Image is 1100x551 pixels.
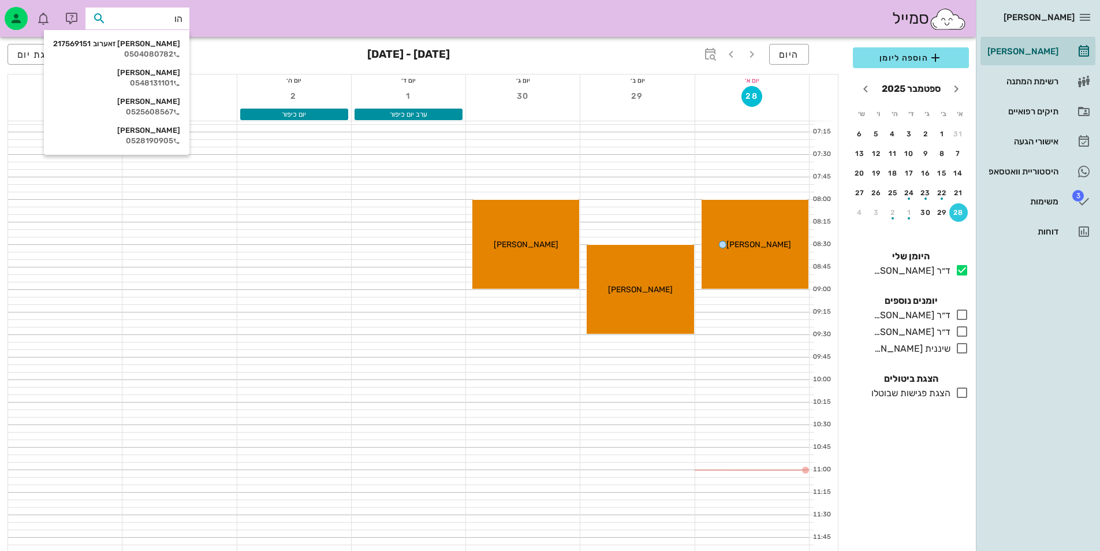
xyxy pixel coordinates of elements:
button: חודש הבא [855,79,876,99]
th: ש׳ [854,104,869,124]
div: 20 [851,169,869,177]
div: 09:30 [810,330,833,340]
div: 08:15 [810,217,833,227]
div: היסטוריית וואטסאפ [985,167,1058,176]
button: 11 [883,144,902,163]
button: 12 [867,144,886,163]
div: 11:30 [810,510,833,520]
div: 30 [916,209,935,217]
span: [PERSON_NAME] [494,240,558,250]
button: 25 [883,184,902,202]
div: 10:30 [810,420,833,430]
button: 17 [900,164,919,183]
div: 26 [867,189,886,197]
a: תיקים רפואיים [980,98,1095,125]
div: [PERSON_NAME] זאערוב [53,39,180,49]
div: 16 [916,169,935,177]
button: 6 [851,125,869,143]
div: הצגת פגישות שבוטלו [867,386,950,400]
button: 1 [933,125,952,143]
div: 08:30 [810,240,833,250]
button: 1 [900,203,919,222]
button: הוספה ליומן [853,47,969,68]
div: 29 [933,209,952,217]
button: 8 [933,144,952,163]
button: 3 [900,125,919,143]
div: אישורי הגעה [985,137,1058,146]
h4: הצגת ביטולים [853,372,969,386]
div: 23 [916,189,935,197]
div: [PERSON_NAME] [53,126,180,135]
div: 1 [900,209,919,217]
div: 07:30 [810,150,833,159]
div: 6 [851,130,869,138]
button: 13 [851,144,869,163]
div: 10:15 [810,397,833,407]
th: ב׳ [936,104,951,124]
div: 11 [883,150,902,158]
button: 21 [949,184,968,202]
button: 9 [916,144,935,163]
button: 26 [867,184,886,202]
div: 07:15 [810,127,833,137]
div: 10:45 [810,442,833,452]
div: 4 [851,209,869,217]
th: ג׳ [920,104,935,124]
div: יום ב׳ [580,75,694,86]
div: 13 [851,150,869,158]
button: היום [769,44,809,65]
div: יום ג׳ [466,75,580,86]
div: משימות [985,197,1058,206]
span: תג [1072,190,1084,202]
button: חודש שעבר [946,79,967,99]
div: 08:00 [810,195,833,204]
div: [PERSON_NAME] [53,97,180,106]
div: 31 [949,130,968,138]
h4: יומנים נוספים [853,294,969,308]
div: [PERSON_NAME] [985,47,1058,56]
a: דוחות [980,218,1095,245]
a: היסטוריית וואטסאפ [980,158,1095,185]
div: סמייל [892,6,967,31]
div: יום ה׳ [237,75,351,86]
div: 19 [867,169,886,177]
div: שבת [8,75,122,86]
button: 18 [883,164,902,183]
button: 2 [883,203,902,222]
div: 09:15 [810,307,833,317]
div: 15 [933,169,952,177]
span: 2 [284,91,304,101]
button: 14 [949,164,968,183]
button: תצוגת יום [8,44,72,65]
button: 22 [933,184,952,202]
div: 28 [949,209,968,217]
div: 0528190905 [53,136,180,146]
button: 4 [851,203,869,222]
div: 09:00 [810,285,833,295]
div: תיקים רפואיים [985,107,1058,116]
div: 08:45 [810,262,833,272]
a: אישורי הגעה [980,128,1095,155]
span: תג [34,9,41,16]
span: ערב יום כיפור [390,110,427,118]
div: 0504080782 [53,50,180,59]
button: ספטמבר 2025 [877,77,945,100]
div: 0525608567 [53,107,180,117]
div: 11:00 [810,465,833,475]
button: 28 [949,203,968,222]
div: 5 [867,130,886,138]
div: 7 [949,150,968,158]
div: 17 [900,169,919,177]
th: ו׳ [870,104,885,124]
div: ד״ר [PERSON_NAME] [869,325,950,339]
span: 29 [627,91,648,101]
div: 12 [867,150,886,158]
button: 29 [933,203,952,222]
div: שיננית [PERSON_NAME] [869,342,950,356]
a: [PERSON_NAME] [980,38,1095,65]
button: 5 [867,125,886,143]
button: 16 [916,164,935,183]
button: 19 [867,164,886,183]
button: 4 [883,125,902,143]
button: 3 [867,203,886,222]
